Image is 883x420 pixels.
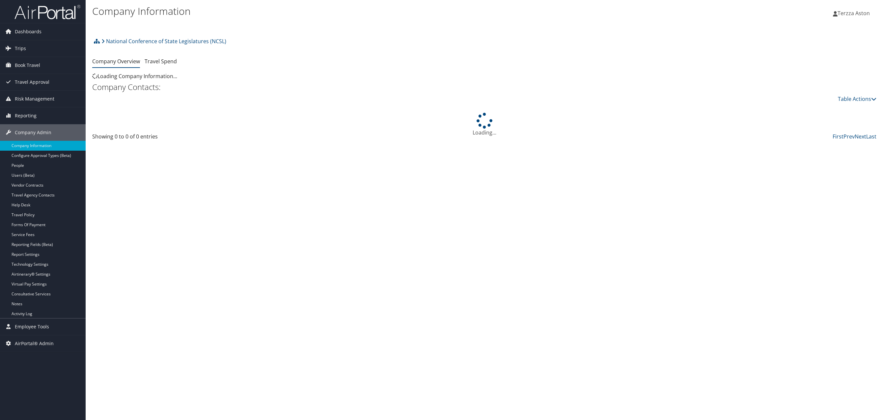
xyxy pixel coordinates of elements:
[92,4,615,18] h1: Company Information
[101,35,226,48] a: National Conference of State Legislatures (NCSL)
[92,133,281,144] div: Showing 0 to 0 of 0 entries
[15,91,54,107] span: Risk Management
[15,335,54,352] span: AirPortal® Admin
[92,58,140,65] a: Company Overview
[838,10,870,17] span: Terzza Aston
[15,74,49,90] span: Travel Approval
[14,4,80,20] img: airportal-logo.png
[15,124,51,141] span: Company Admin
[15,57,40,74] span: Book Travel
[833,3,876,23] a: Terzza Aston
[145,58,177,65] a: Travel Spend
[15,318,49,335] span: Employee Tools
[92,73,177,80] span: Loading Company Information...
[15,107,37,124] span: Reporting
[855,133,866,140] a: Next
[843,133,855,140] a: Prev
[866,133,876,140] a: Last
[92,81,876,93] h2: Company Contacts:
[833,133,843,140] a: First
[15,40,26,57] span: Trips
[838,95,876,103] a: Table Actions
[15,23,41,40] span: Dashboards
[92,113,876,136] div: Loading...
